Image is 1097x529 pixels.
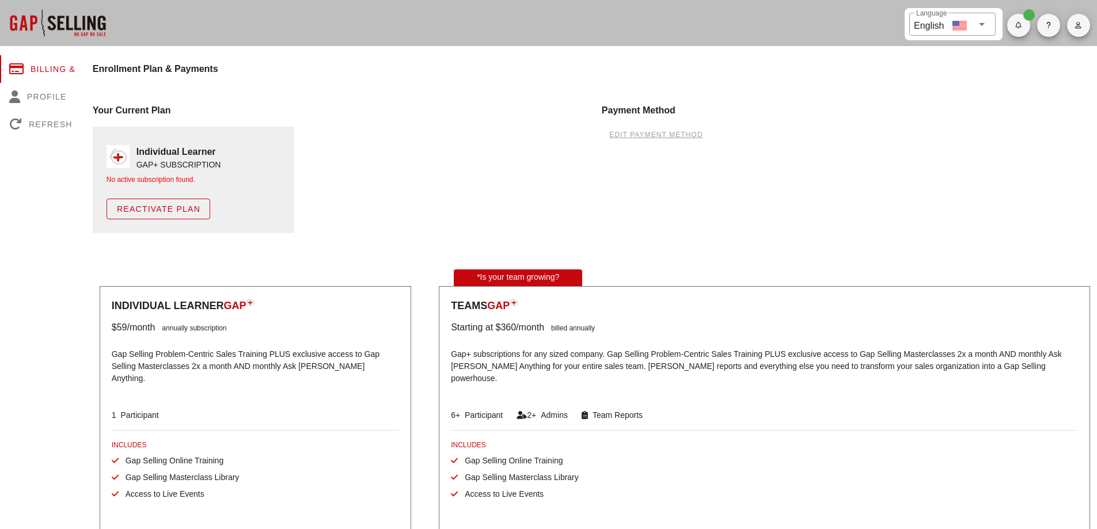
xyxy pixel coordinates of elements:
[460,410,503,420] span: Participant
[602,127,710,143] button: edit payment method
[93,62,1097,76] h4: Enrollment Plan & Payments
[119,473,240,482] span: Gap Selling Masterclass Library
[451,341,1078,393] p: Gap+ subscriptions for any sized company. Gap Selling Problem-Centric Sales Training PLUS exclusi...
[536,410,568,420] span: Admins
[136,147,216,157] strong: Individual Learner
[588,410,643,420] span: Team Reports
[112,440,399,450] div: INCLUDES
[602,104,1097,117] div: Payment Method
[510,298,518,306] img: plan-icon
[516,321,544,334] div: /month
[914,16,944,33] div: English
[609,131,703,139] span: edit payment method
[458,489,544,498] span: Access to Live Events
[916,9,947,18] label: Language
[107,145,130,168] img: gap_plus_logo_solo.png
[487,300,510,311] span: GAP
[544,321,595,334] div: billed annually
[454,269,582,286] div: *Is your team growing?
[1023,9,1035,21] span: Badge
[246,298,255,306] img: plan-icon
[458,473,579,482] span: Gap Selling Masterclass Library
[119,456,223,465] span: Gap Selling Online Training
[116,204,200,214] span: Reactivate Plan
[107,174,280,185] div: No active subscription found.
[112,298,399,314] div: Individual Learner
[112,410,116,420] span: 1
[223,300,246,311] span: GAP
[93,104,588,117] div: Your Current Plan
[107,199,210,219] button: Reactivate Plan
[909,13,996,36] div: LanguageEnglish
[127,321,155,334] div: /month
[451,321,516,334] div: Starting at $360
[116,410,159,420] span: Participant
[458,456,563,465] span: Gap Selling Online Training
[119,489,204,498] span: Access to Live Events
[527,410,536,420] span: 2+
[451,410,460,420] span: 6+
[451,298,1078,314] div: Teams
[112,321,127,334] div: $59
[136,159,221,171] div: GAP+ SUBSCRIPTION
[155,321,226,334] div: annually subscription
[451,440,1078,450] div: INCLUDES
[112,341,399,393] p: Gap Selling Problem-Centric Sales Training PLUS exclusive access to Gap Selling Masterclasses 2x ...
